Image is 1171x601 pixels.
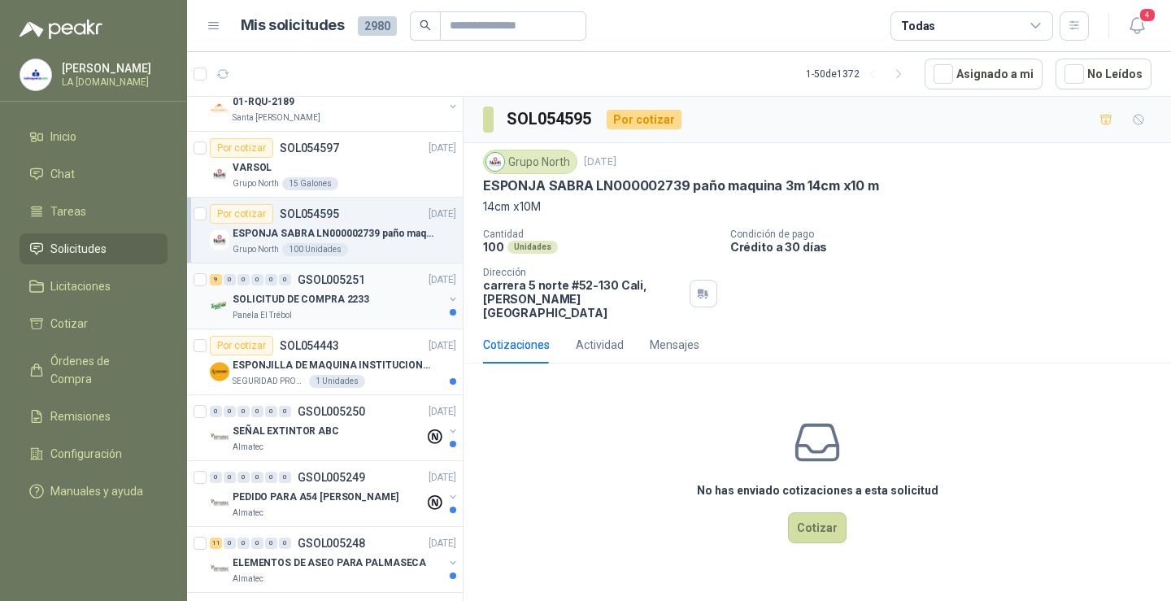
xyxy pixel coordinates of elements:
a: Licitaciones [20,271,168,302]
div: Por cotizar [210,336,273,355]
a: Inicio [20,121,168,152]
img: Company Logo [210,296,229,316]
a: 0 0 0 0 0 0 GSOL005250[DATE] Company LogoSEÑAL EXTINTOR ABCAlmatec [210,402,459,454]
p: GSOL005251 [298,274,365,285]
p: PEDIDO PARA A54 [PERSON_NAME] [233,490,398,505]
p: Grupo North [233,243,279,256]
span: 4 [1138,7,1156,23]
div: 100 Unidades [282,243,348,256]
span: Inicio [50,128,76,146]
a: 11 0 0 0 0 0 GSOL005248[DATE] Company LogoELEMENTOS DE ASEO PARA PALMASECAAlmatec [210,533,459,586]
a: Tareas [20,196,168,227]
div: 0 [237,472,250,483]
a: Configuración [20,438,168,469]
p: GSOL005249 [298,472,365,483]
p: [DATE] [429,272,456,288]
img: Company Logo [486,153,504,171]
div: Grupo North [483,150,577,174]
span: Configuración [50,445,122,463]
p: GSOL005250 [298,406,365,417]
img: Company Logo [210,494,229,513]
span: 2980 [358,16,397,36]
p: SOL054595 [280,208,339,220]
a: Órdenes de Compra [20,346,168,394]
a: Por cotizarSOL054443[DATE] Company LogoESPONJILLA DE MAQUINA INSTITUCIONAL-NEGRA X 12 UNIDADESSEG... [187,329,463,395]
a: Solicitudes [20,233,168,264]
div: 15 Galones [282,177,338,190]
div: Por cotizar [607,110,681,129]
p: Santa [PERSON_NAME] [233,111,320,124]
div: 0 [265,274,277,285]
div: Por cotizar [210,204,273,224]
p: Almatec [233,573,263,586]
p: [DATE] [584,155,616,170]
img: Company Logo [20,59,51,90]
img: Company Logo [210,98,229,118]
img: Company Logo [210,560,229,579]
div: 0 [251,472,263,483]
p: [DATE] [429,470,456,486]
div: 0 [265,406,277,417]
div: 0 [224,406,236,417]
span: search [420,20,431,31]
p: SOL054597 [280,142,339,154]
div: 0 [251,406,263,417]
p: ESPONJA SABRA LN000002739 paño maquina 3m 14cm x10 m [483,177,879,194]
div: 0 [279,538,291,549]
p: VARSOL [233,160,272,176]
a: Chat [20,159,168,189]
div: 0 [279,274,291,285]
p: Crédito a 30 días [730,240,1164,254]
a: Cotizar [20,308,168,339]
p: GSOL005248 [298,538,365,549]
a: 1 0 0 0 0 0 GSOL005284[DATE] Company Logo01-RQU-2189Santa [PERSON_NAME] [210,72,459,124]
div: 1 - 50 de 1372 [806,61,912,87]
div: 0 [237,406,250,417]
div: 0 [237,538,250,549]
a: Por cotizarSOL054597[DATE] Company LogoVARSOLGrupo North15 Galones [187,132,463,198]
div: Unidades [507,241,558,254]
a: 0 0 0 0 0 0 GSOL005249[DATE] Company LogoPEDIDO PARA A54 [PERSON_NAME]Almatec [210,468,459,520]
a: Remisiones [20,401,168,432]
div: Todas [901,17,935,35]
span: Órdenes de Compra [50,352,152,388]
span: Tareas [50,203,86,220]
span: Cotizar [50,315,88,333]
p: [DATE] [429,536,456,551]
p: SEÑAL EXTINTOR ABC [233,424,339,439]
p: SEGURIDAD PROVISER LTDA [233,375,306,388]
div: 11 [210,538,222,549]
p: [PERSON_NAME] [62,63,163,74]
div: Actividad [576,336,624,354]
a: Por cotizarSOL054595[DATE] Company LogoESPONJA SABRA LN000002739 paño maquina 3m 14cm x10 mGrupo ... [187,198,463,263]
button: 4 [1122,11,1151,41]
p: Almatec [233,441,263,454]
div: 0 [210,406,222,417]
div: 0 [265,538,277,549]
div: Mensajes [650,336,699,354]
p: Almatec [233,507,263,520]
p: ESPONJA SABRA LN000002739 paño maquina 3m 14cm x10 m [233,226,435,242]
p: LA [DOMAIN_NAME] [62,77,163,87]
div: 0 [210,472,222,483]
p: 100 [483,240,504,254]
h3: No has enviado cotizaciones a esta solicitud [697,481,938,499]
div: 0 [237,274,250,285]
div: 0 [251,538,263,549]
p: SOL054443 [280,340,339,351]
p: ELEMENTOS DE ASEO PARA PALMASECA [233,555,426,571]
h3: SOL054595 [507,107,594,132]
p: [DATE] [429,207,456,222]
p: 01-RQU-2189 [233,94,294,110]
div: 0 [279,472,291,483]
span: Remisiones [50,407,111,425]
div: Cotizaciones [483,336,550,354]
p: [DATE] [429,141,456,156]
button: No Leídos [1056,59,1151,89]
div: 0 [279,406,291,417]
a: Manuales y ayuda [20,476,168,507]
div: 0 [224,472,236,483]
p: carrera 5 norte #52-130 Cali , [PERSON_NAME][GEOGRAPHIC_DATA] [483,278,683,320]
img: Company Logo [210,428,229,447]
div: 0 [224,274,236,285]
